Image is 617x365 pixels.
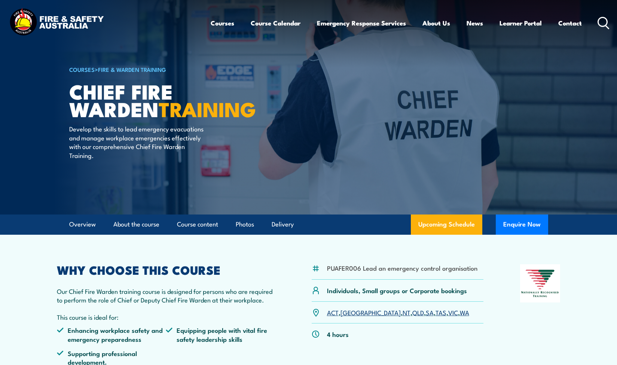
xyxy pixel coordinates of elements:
a: Learner Portal [500,13,542,33]
li: Equipping people with vital fire safety leadership skills [166,326,275,343]
li: Enhancing workplace safety and emergency preparedness [57,326,166,343]
strong: TRAINING [159,93,256,124]
p: 4 hours [327,330,349,338]
a: [GEOGRAPHIC_DATA] [340,308,401,317]
h2: WHY CHOOSE THIS COURSE [57,264,275,275]
a: NT [403,308,410,317]
p: Individuals, Small groups or Corporate bookings [327,286,467,295]
img: Nationally Recognised Training logo. [520,264,561,302]
a: Delivery [272,215,294,234]
a: Overview [69,215,96,234]
a: TAS [436,308,446,317]
a: Fire & Warden Training [98,65,166,73]
a: COURSES [69,65,95,73]
p: , , , , , , , [327,308,469,317]
a: News [467,13,483,33]
p: This course is ideal for: [57,313,275,321]
a: Courses [211,13,234,33]
a: Photos [236,215,254,234]
p: Our Chief Fire Warden training course is designed for persons who are required to perform the rol... [57,287,275,304]
li: PUAFER006 Lead an emergency control organisation [327,264,477,272]
h6: > [69,65,254,74]
a: Upcoming Schedule [411,215,482,235]
a: WA [460,308,469,317]
a: SA [426,308,434,317]
h1: Chief Fire Warden [69,82,254,117]
a: About Us [422,13,450,33]
a: Contact [558,13,582,33]
button: Enquire Now [496,215,548,235]
a: Course content [177,215,218,234]
a: Emergency Response Services [317,13,406,33]
a: About the course [113,215,159,234]
a: VIC [448,308,458,317]
a: QLD [412,308,424,317]
a: ACT [327,308,339,317]
p: Develop the skills to lead emergency evacuations and manage workplace emergencies effectively wit... [69,124,206,159]
a: Course Calendar [251,13,300,33]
